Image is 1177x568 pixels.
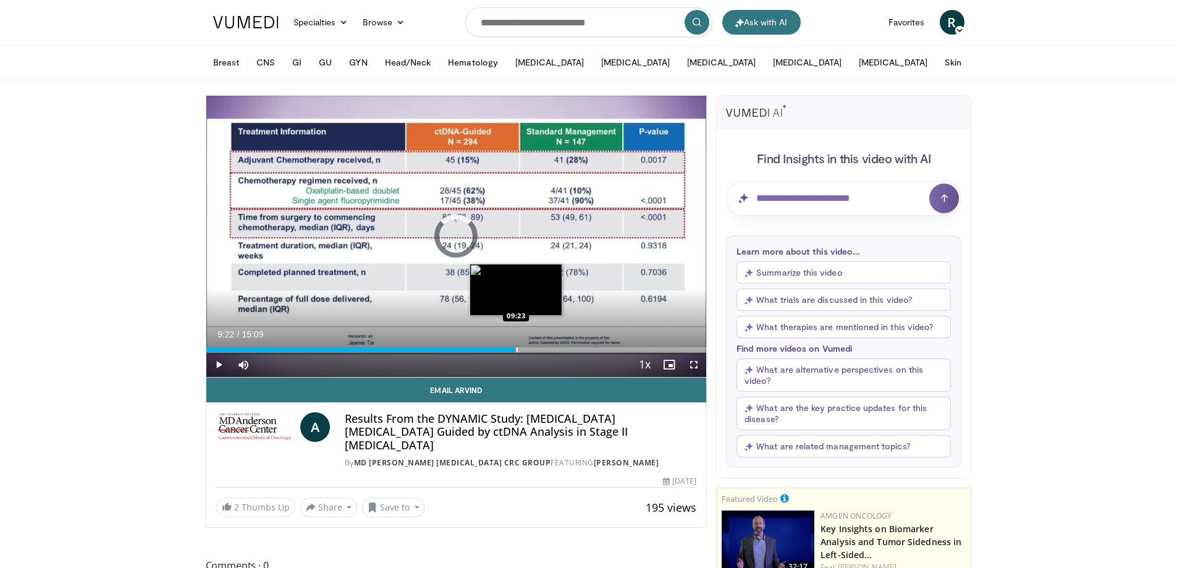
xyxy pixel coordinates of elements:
[726,150,961,166] h4: Find Insights in this video with AI
[726,104,787,117] img: vumedi-ai-logo.svg
[722,10,801,35] button: Ask with AI
[441,50,505,75] button: Hematology
[234,501,239,513] span: 2
[736,261,951,284] button: Summarize this video
[736,246,951,256] p: Learn more about this video...
[206,378,707,402] a: Email Arvind
[206,50,247,75] button: Breast
[940,10,964,35] a: R
[217,329,234,339] span: 9:22
[362,498,425,517] button: Save to
[821,523,961,561] a: Key Insights on Biomarker Analysis and Tumor Sidedness in Left-Sided…
[242,329,263,339] span: 15:09
[851,50,935,75] button: [MEDICAL_DATA]
[311,50,339,75] button: GU
[216,498,295,517] a: 2 Thumbs Up
[680,50,763,75] button: [MEDICAL_DATA]
[736,358,951,392] button: What are alternative perspectives on this video?
[736,435,951,457] button: What are related management topics?
[766,50,849,75] button: [MEDICAL_DATA]
[508,50,591,75] button: [MEDICAL_DATA]
[736,289,951,311] button: What trials are discussed in this video?
[594,457,659,468] a: [PERSON_NAME]
[345,412,697,452] h4: Results From the DYNAMIC Study: [MEDICAL_DATA] [MEDICAL_DATA] Guided by ctDNA Analysis in Stage I...
[206,352,231,377] button: Play
[470,264,562,316] img: image.jpeg
[355,10,412,35] a: Browse
[342,50,374,75] button: GYN
[213,16,279,28] img: VuMedi Logo
[632,352,657,377] button: Playback Rate
[237,329,240,339] span: /
[726,181,961,216] input: Question for AI
[216,412,295,442] img: MD Anderson Cancer Center CRC Group
[286,10,356,35] a: Specialties
[300,498,358,517] button: Share
[736,343,951,354] p: Find more videos on Vumedi
[681,352,706,377] button: Fullscreen
[231,352,256,377] button: Mute
[657,352,681,377] button: Enable picture-in-picture mode
[722,493,778,504] small: Featured Video
[378,50,439,75] button: Head/Neck
[465,7,712,37] input: Search topics, interventions
[881,10,932,35] a: Favorites
[646,500,696,515] span: 195 views
[594,50,677,75] button: [MEDICAL_DATA]
[736,316,951,338] button: What therapies are mentioned in this video?
[937,50,969,75] button: Skin
[300,412,330,442] a: A
[285,50,309,75] button: GI
[249,50,282,75] button: CNS
[345,457,697,468] div: By FEATURING
[821,511,892,521] a: Amgen Oncology
[206,96,707,378] video-js: Video Player
[354,457,551,468] a: MD [PERSON_NAME] [MEDICAL_DATA] CRC Group
[736,397,951,430] button: What are the key practice updates for this disease?
[206,347,707,352] div: Progress Bar
[663,476,696,487] div: [DATE]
